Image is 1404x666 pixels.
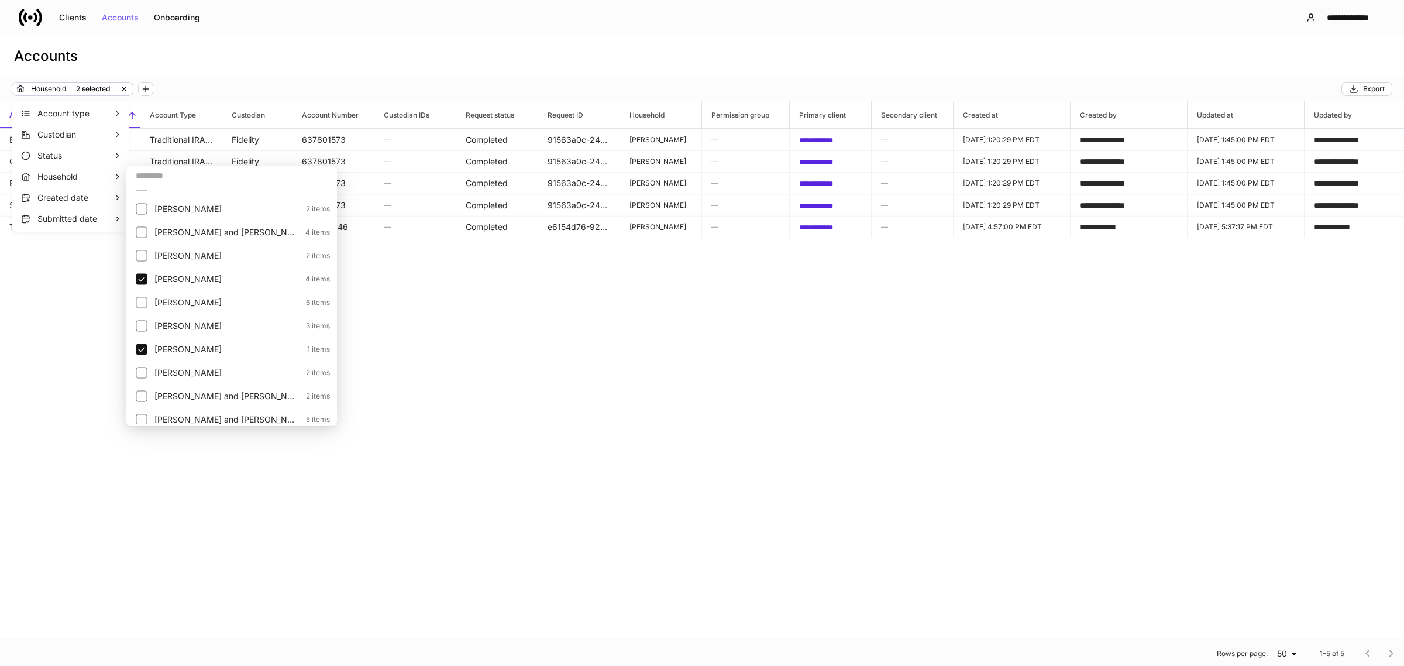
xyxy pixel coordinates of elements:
[37,108,90,119] p: Account type
[299,251,330,260] p: 2 items
[154,320,299,332] p: LESAVOY, BARBARA
[299,368,330,377] p: 2 items
[154,344,300,355] p: Lesavoy, Jane
[154,367,299,379] p: MARILYN MCGUIRE
[154,297,299,308] p: Leavitt, Anne
[154,390,299,402] p: MARY RILEY-EMERY and CHARLES F EMERY
[154,273,298,285] p: Koch
[299,204,330,214] p: 2 items
[299,298,330,307] p: 6 items
[154,250,299,262] p: Ketch, Valerie
[299,415,330,424] p: 5 items
[298,228,330,237] p: 4 items
[37,129,76,140] p: Custodian
[300,345,330,354] p: 1 items
[37,213,97,225] p: Submitted date
[299,321,330,331] p: 3 items
[298,274,330,284] p: 4 items
[154,414,299,425] p: McGonagle, Michael and Maureen
[37,192,88,204] p: Created date
[37,150,62,162] p: Status
[154,203,299,215] p: Gautille, Adam
[299,392,330,401] p: 2 items
[154,226,298,238] p: JONATHAN O'DONNELL and LAUREN MURRAY-O'DONNEL
[37,171,78,183] p: Household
